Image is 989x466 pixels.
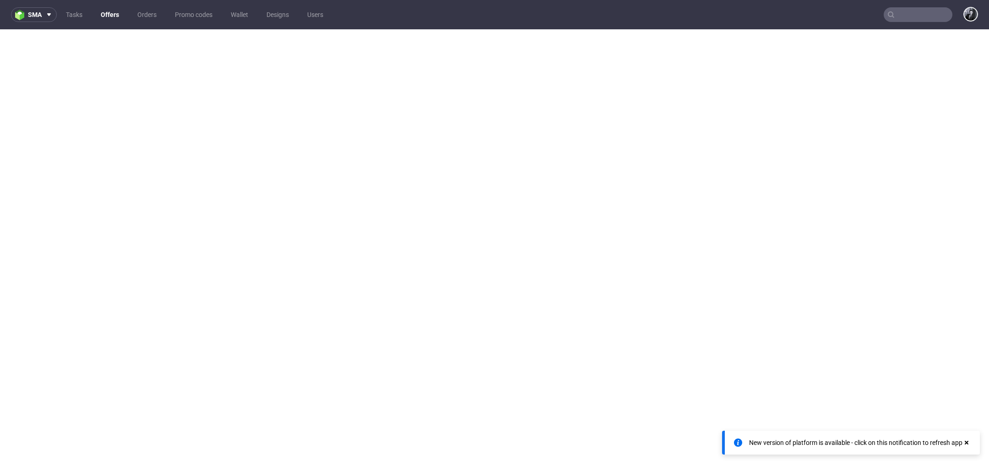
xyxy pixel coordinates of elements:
[132,7,162,22] a: Orders
[15,10,28,20] img: logo
[95,7,125,22] a: Offers
[302,7,329,22] a: Users
[11,7,57,22] button: sma
[749,438,962,447] div: New version of platform is available - click on this notification to refresh app
[60,7,88,22] a: Tasks
[225,7,254,22] a: Wallet
[28,11,42,18] span: sma
[261,7,294,22] a: Designs
[169,7,218,22] a: Promo codes
[964,8,977,21] img: Philippe Dubuy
